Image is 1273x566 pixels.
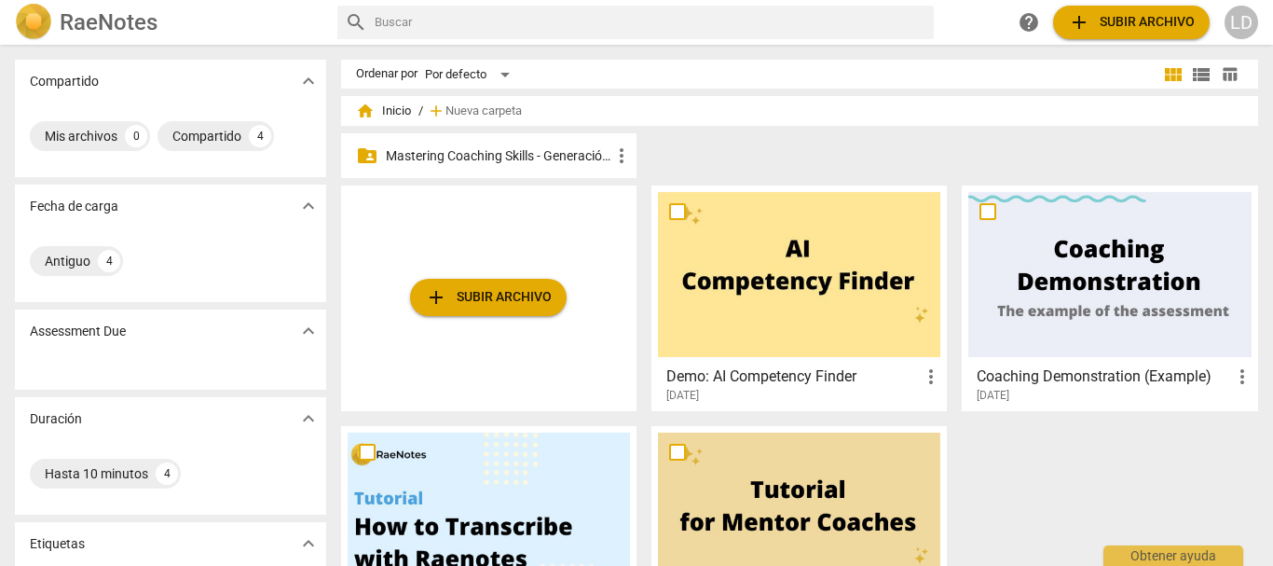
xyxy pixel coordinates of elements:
span: table_chart [1221,65,1239,83]
div: Ordenar por [356,67,417,81]
a: Demo: AI Competency Finder[DATE] [658,192,940,403]
span: more_vert [1231,366,1253,388]
span: home [356,102,375,120]
span: folder_shared [356,145,378,167]
div: Obtener ayuda [1103,545,1243,566]
button: Tabla [1215,61,1243,89]
span: search [345,11,367,34]
span: expand_more [297,320,320,342]
button: Subir [1053,6,1210,39]
div: Hasta 10 minutos [45,464,148,483]
button: Mostrar más [294,530,322,558]
p: Etiquetas [30,534,85,554]
span: more_vert [610,145,633,167]
p: Assessment Due [30,322,126,341]
button: Mostrar más [294,192,322,220]
span: help [1018,11,1040,34]
h3: Coaching Demonstration (Example) [977,366,1230,388]
button: Mostrar más [294,67,322,95]
span: Inicio [356,102,411,120]
div: Antiguo [45,252,90,270]
a: Coaching Demonstration (Example)[DATE] [968,192,1251,403]
button: LD [1225,6,1258,39]
div: 0 [125,125,147,147]
a: Obtener ayuda [1012,6,1046,39]
span: view_module [1162,63,1184,86]
span: Nueva carpeta [445,104,522,118]
span: view_list [1190,63,1212,86]
button: Subir [410,279,567,316]
span: add [1068,11,1090,34]
button: Mostrar más [294,317,322,345]
img: Logo [15,4,52,41]
p: Fecha de carga [30,197,118,216]
span: add [425,286,447,309]
span: expand_more [297,70,320,92]
div: 4 [156,462,178,485]
p: Compartido [30,72,99,91]
div: Compartido [172,127,241,145]
span: [DATE] [977,388,1009,404]
span: Subir archivo [425,286,552,309]
div: 4 [249,125,271,147]
button: Mostrar más [294,405,322,433]
button: Lista [1187,61,1215,89]
div: Por defecto [425,60,516,90]
span: expand_more [297,532,320,555]
span: [DATE] [666,388,699,404]
p: Mastering Coaching Skills - Generación 31 [386,146,610,166]
span: expand_more [297,195,320,217]
a: LogoRaeNotes [15,4,322,41]
span: add [427,102,445,120]
div: Mis archivos [45,127,117,145]
div: 4 [98,250,120,272]
span: / [418,104,423,118]
span: Subir archivo [1068,11,1195,34]
button: Cuadrícula [1159,61,1187,89]
input: Buscar [375,7,927,37]
p: Duración [30,409,82,429]
span: expand_more [297,407,320,430]
h2: RaeNotes [60,9,157,35]
h3: Demo: AI Competency Finder [666,366,920,388]
span: more_vert [920,366,942,388]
